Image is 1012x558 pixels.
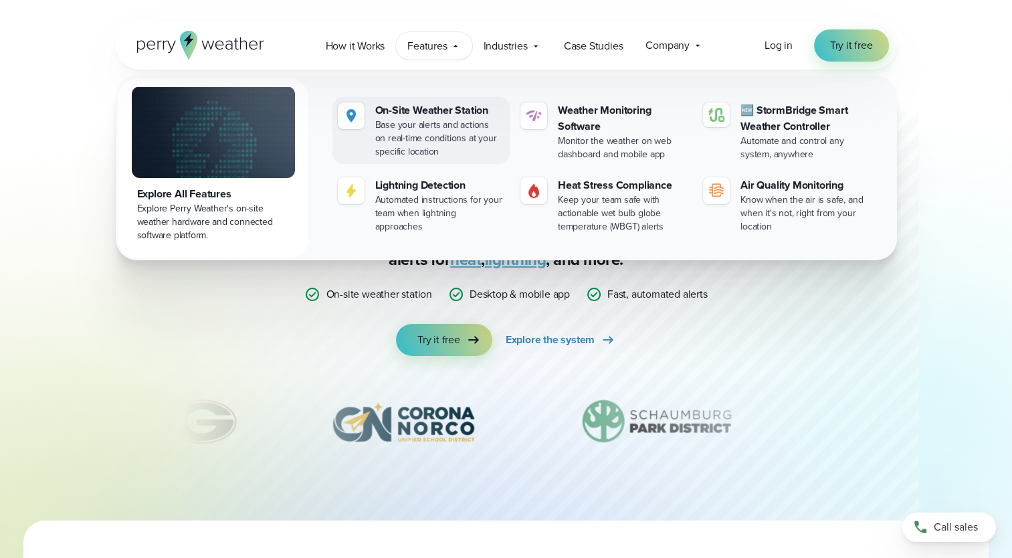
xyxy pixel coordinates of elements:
a: Try it free [814,29,889,62]
div: 🆕 StormBridge Smart Weather Controller [740,102,870,134]
a: Case Studies [552,32,635,60]
a: Weather Monitoring Software Monitor the weather on web dashboard and mobile app [515,97,692,167]
a: perry weather location On-Site Weather Station Base your alerts and actions on real-time conditio... [332,97,510,164]
img: aqi-icon.svg [708,183,724,199]
img: stormbridge-icon-V6.svg [708,108,724,122]
a: Air Quality Monitoring Know when the air is safe, and when it's not, right from your location [698,172,875,239]
img: perry weather heat [526,183,542,199]
div: 6 of 12 [162,388,244,455]
span: Log in [765,37,793,53]
div: Keep your team safe with actionable wet bulb globe temperature (WBGT) alerts [558,193,687,234]
span: Try it free [830,37,873,54]
span: Call sales [934,519,978,535]
img: lightning-icon.svg [343,183,359,199]
div: Automated instructions for your team when lightning approaches [375,193,504,234]
p: Desktop & mobile app [470,286,570,302]
img: Schaumburg-Park-District-1.svg [563,388,752,455]
div: Monitor the weather on web dashboard and mobile app [558,134,687,161]
div: 7 of 12 [308,388,498,455]
a: Try it free [396,324,492,356]
a: 🆕 StormBridge Smart Weather Controller Automate and control any system, anywhere [698,97,875,167]
div: Air Quality Monitoring [740,177,870,193]
a: Explore the system [506,324,616,356]
img: University-of-Southern-California-USC.svg [817,388,900,455]
span: Case Studies [564,38,623,54]
p: Fast, automated alerts [607,286,708,302]
img: perry weather location [343,108,359,124]
a: Lightning Detection Automated instructions for your team when lightning approaches [332,172,510,239]
span: Explore the system [506,332,595,348]
img: University-of-Georgia.svg [162,388,244,455]
span: How it Works [326,38,385,54]
a: Explore All Features Explore Perry Weather's on-site weather hardware and connected software plat... [118,78,308,258]
span: Company [645,37,690,54]
p: Stop relying on weather apps you can’t trust — Perry Weather delivers certainty with , accurate f... [239,206,774,270]
span: Try it free [417,332,460,348]
a: Call sales [902,513,996,542]
a: How it Works [314,32,397,60]
img: Corona-Norco-Unified-School-District.svg [308,388,498,455]
div: Know when the air is safe, and when it's not, right from your location [740,193,870,234]
div: slideshow [183,388,830,462]
div: On-Site Weather Station [375,102,504,118]
div: Heat Stress Compliance [558,177,687,193]
span: Features [407,38,447,54]
div: 9 of 12 [817,388,900,455]
div: Base your alerts and actions on real-time conditions at your specific location [375,118,504,159]
div: Explore Perry Weather's on-site weather hardware and connected software platform. [137,202,290,242]
p: On-site weather station [326,286,431,302]
div: Lightning Detection [375,177,504,193]
div: 8 of 12 [563,388,752,455]
div: Weather Monitoring Software [558,102,687,134]
a: Log in [765,37,793,54]
div: Automate and control any system, anywhere [740,134,870,161]
img: software-icon.svg [526,108,542,124]
span: Industries [484,38,528,54]
div: Explore All Features [137,186,290,202]
a: perry weather heat Heat Stress Compliance Keep your team safe with actionable wet bulb globe temp... [515,172,692,239]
